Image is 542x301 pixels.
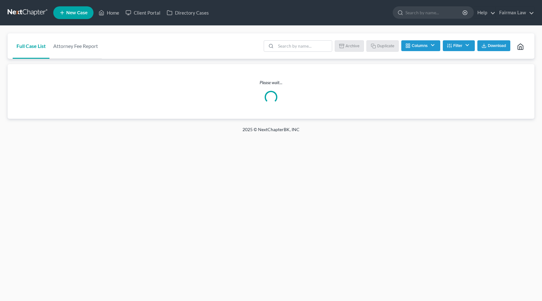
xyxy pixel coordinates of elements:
[164,7,212,18] a: Directory Cases
[49,33,102,59] a: Attorney Fee Report
[401,40,440,51] button: Columns
[496,7,534,18] a: Fairmax Law
[13,33,49,59] a: Full Case List
[443,40,475,51] button: Filter
[122,7,164,18] a: Client Portal
[90,126,452,138] div: 2025 © NextChapterBK, INC
[474,7,495,18] a: Help
[276,41,332,51] input: Search by name...
[95,7,122,18] a: Home
[488,43,506,48] span: Download
[477,40,510,51] button: Download
[8,79,534,86] p: Please wait...
[405,7,463,18] input: Search by name...
[66,10,87,15] span: New Case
